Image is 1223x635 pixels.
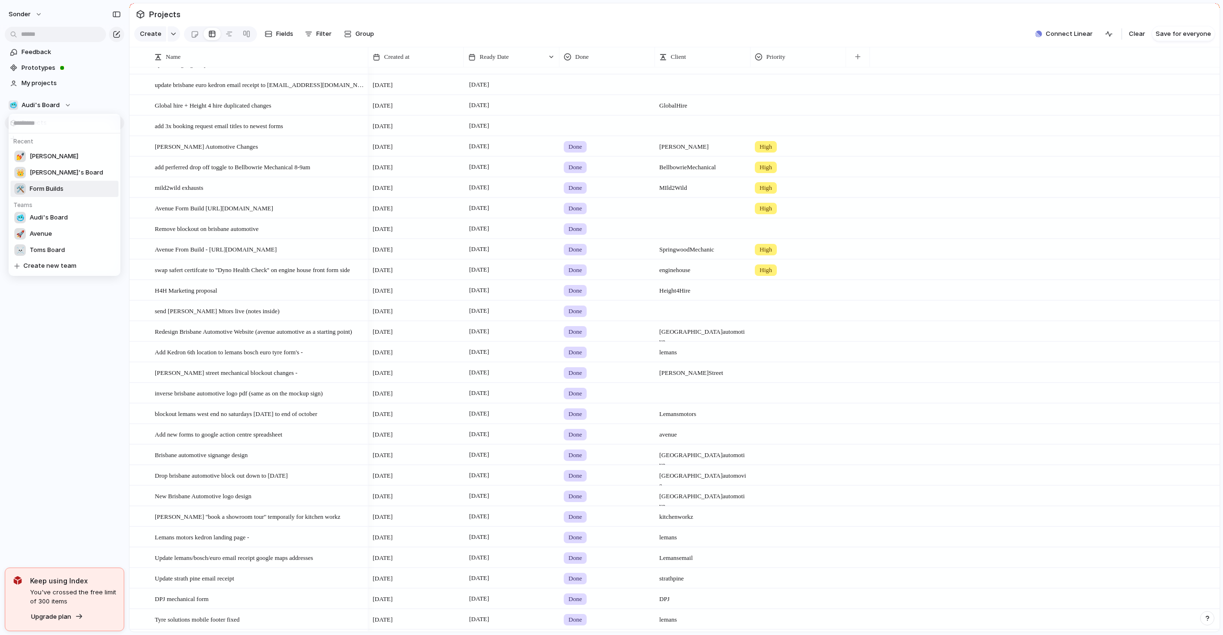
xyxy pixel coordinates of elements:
span: [PERSON_NAME]'s Board [30,168,103,177]
span: Form Builds [30,184,64,194]
span: [PERSON_NAME] [30,152,78,161]
div: ☠️ [14,244,26,256]
div: 💅 [14,151,26,162]
span: Audi's Board [30,213,68,222]
h5: Recent [11,133,121,146]
div: 👑 [14,167,26,178]
div: 🛠️ [14,183,26,195]
span: Toms Board [30,245,65,255]
div: 🚀 [14,228,26,240]
div: 🥶 [14,212,26,223]
span: Avenue [30,229,52,239]
h5: Teams [11,197,121,209]
span: Create new team [23,261,76,271]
